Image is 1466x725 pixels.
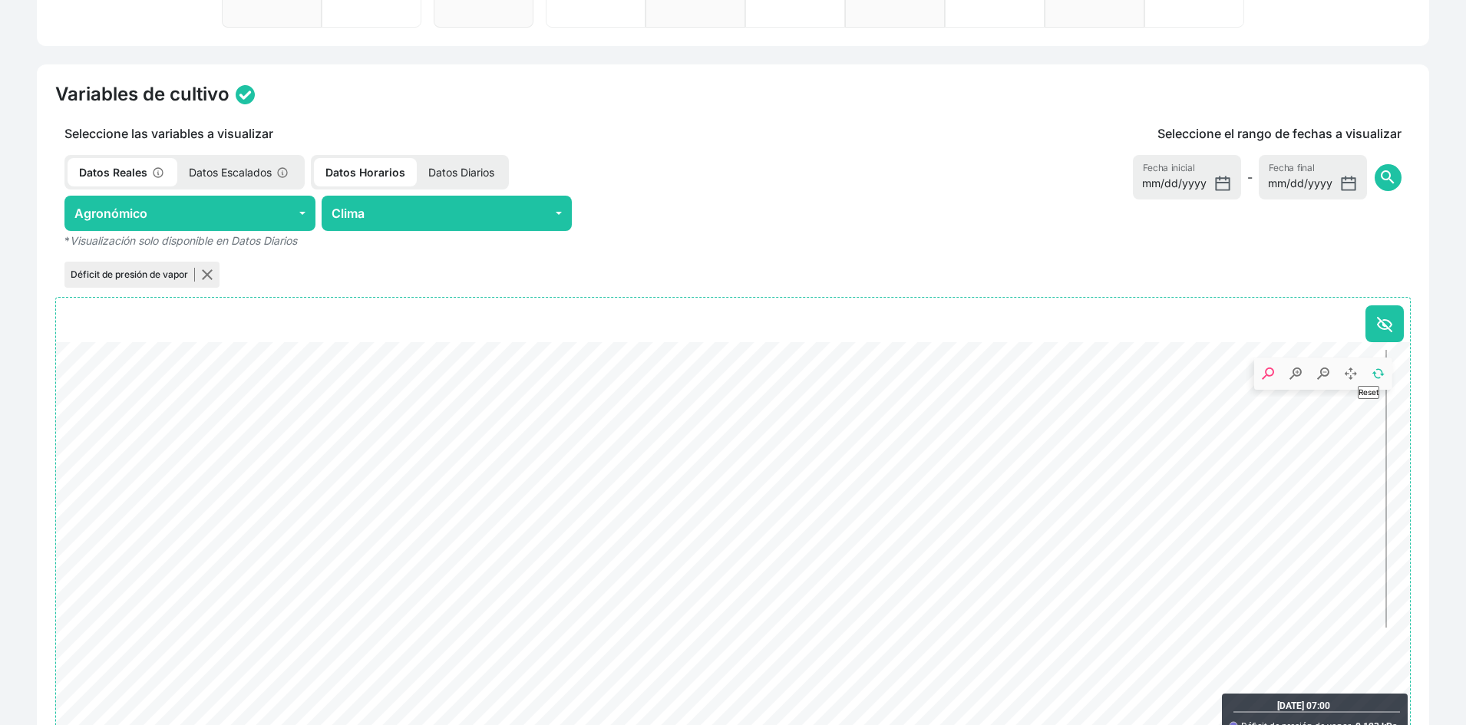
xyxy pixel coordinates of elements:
[1375,367,1387,380] g: Reset
[1375,164,1402,191] button: search
[1157,124,1402,143] p: Seleccione el rango de fechas a visualizar
[68,158,177,186] p: Datos Reales
[1292,367,1304,380] g: Zoom in
[1379,168,1397,186] span: search
[1358,386,1379,399] div: Reset
[1247,168,1253,186] span: -
[1365,305,1404,342] button: Ocultar todo
[314,158,417,186] p: Datos Horarios
[236,85,255,104] img: status
[71,268,195,282] p: Déficit de presión de vapor
[70,234,297,247] em: Visualización solo disponible en Datos Diarios
[1347,367,1359,380] g: Pan
[177,158,302,186] p: Datos Escalados
[1264,367,1276,380] g: Zoom
[55,124,838,143] p: Seleccione las variables a visualizar
[417,158,506,186] p: Datos Diarios
[64,196,315,231] button: Agronómico
[1319,367,1332,380] g: Zoom out
[322,196,573,231] button: Clima
[55,83,229,106] h4: Variables de cultivo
